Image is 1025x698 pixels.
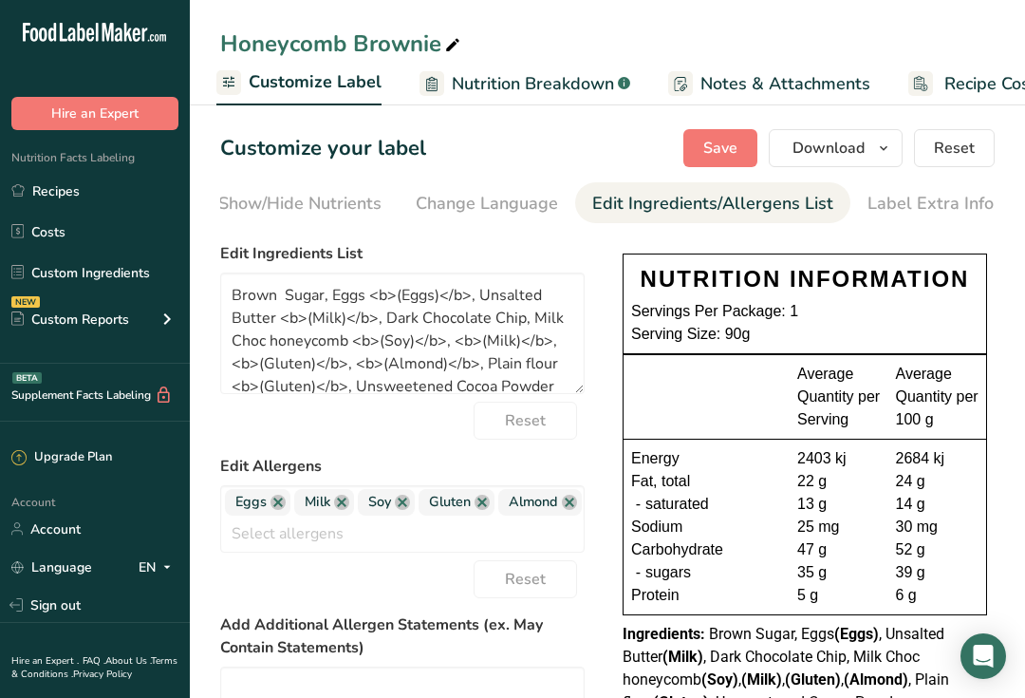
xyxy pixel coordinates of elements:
div: NEW [11,296,40,308]
div: 35 g [797,561,881,584]
div: 13 g [797,493,881,516]
button: Reset [474,402,577,440]
div: BETA [12,372,42,384]
b: (Almond) [844,670,908,689]
input: Select allergens [221,519,584,548]
div: 52 g [896,538,979,561]
div: Upgrade Plan [11,448,112,467]
div: 22 g [797,470,881,493]
span: Milk [305,492,330,513]
div: Edit Ingredients/Allergens List [592,191,833,217]
button: Reset [914,129,995,167]
span: Reset [505,409,546,432]
div: 47 g [797,538,881,561]
div: Serving Size: 90g [631,323,978,346]
div: 39 g [896,561,979,584]
button: Save [683,129,757,167]
span: saturated [645,493,709,516]
div: Open Intercom Messenger [960,633,1006,679]
div: 6 g [896,584,979,607]
div: - [631,561,645,584]
span: Energy [631,447,680,470]
a: Notes & Attachments [668,63,870,105]
button: Reset [474,560,577,598]
div: NUTRITION INFORMATION [631,262,978,296]
span: Customize Label [249,69,382,95]
span: Sodium [631,516,682,538]
span: Gluten [429,492,471,513]
b: (Milk) [741,670,782,689]
div: 5 g [797,584,881,607]
div: Average Quantity per Serving [797,363,881,431]
span: Ingredients: [623,625,705,643]
div: EN [139,556,178,578]
h1: Customize your label [220,133,426,164]
span: Eggs [235,492,267,513]
a: Hire an Expert . [11,654,79,668]
a: About Us . [105,654,151,668]
span: Carbohydrate [631,538,723,561]
label: Edit Ingredients List [220,242,585,265]
b: (Gluten) [785,670,841,689]
label: Edit Allergens [220,455,585,478]
button: Hire an Expert [11,97,178,130]
span: sugars [645,561,691,584]
div: Show/Hide Nutrients [218,191,382,217]
a: FAQ . [83,654,105,668]
div: Custom Reports [11,310,129,330]
a: Privacy Policy [73,668,132,681]
span: Soy [368,492,391,513]
label: Add Additional Allergen Statements (ex. May Contain Statements) [220,613,585,659]
span: Reset [934,137,975,160]
button: Download [769,129,903,167]
div: 14 g [896,493,979,516]
b: (Milk) [662,648,703,666]
div: 2403 kj [797,447,881,470]
a: Nutrition Breakdown [419,63,630,105]
div: 30 mg [896,516,979,538]
a: Language [11,551,92,584]
div: 2684 kj [896,447,979,470]
span: Nutrition Breakdown [452,71,614,97]
span: Save [703,137,737,160]
div: Servings Per Package: 1 [631,300,978,323]
div: Label Extra Info [867,191,994,217]
span: Reset [505,568,546,591]
div: 24 g [896,470,979,493]
b: (Soy) [701,670,738,689]
span: Download [792,137,865,160]
a: Customize Label [216,61,382,106]
b: (Eggs) [834,625,879,643]
span: Notes & Attachments [700,71,870,97]
span: Almond [509,492,558,513]
div: - [631,493,645,516]
div: Honeycomb Brownie [220,27,464,61]
div: 25 mg [797,516,881,538]
a: Terms & Conditions . [11,654,177,681]
span: Fat, total [631,470,690,493]
div: Change Language [416,191,558,217]
div: Average Quantity per 100 g [896,363,979,431]
span: Protein [631,584,680,607]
